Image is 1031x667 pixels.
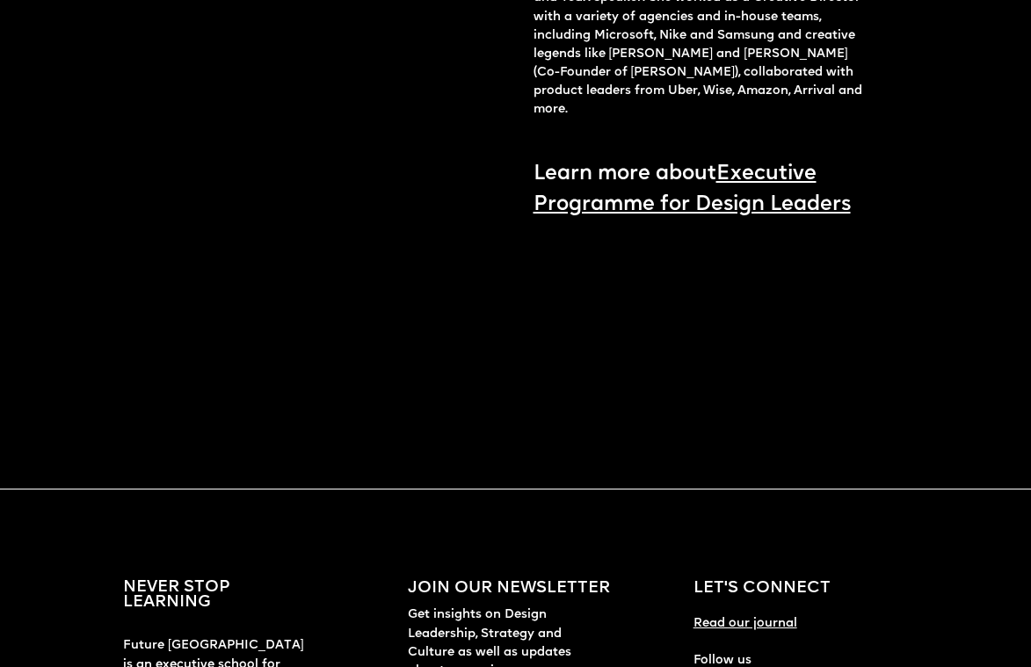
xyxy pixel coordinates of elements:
h1: Join our newsletter [408,581,610,598]
h1: Read our journal [693,614,797,633]
a: Read our journal [693,597,797,633]
iframe: What it takes to become a Design Leader [534,241,874,431]
p: Learn more about [534,159,874,221]
h1: NEVER STOP LEARNING [123,581,230,611]
h1: LET's CONNECT [693,581,831,598]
